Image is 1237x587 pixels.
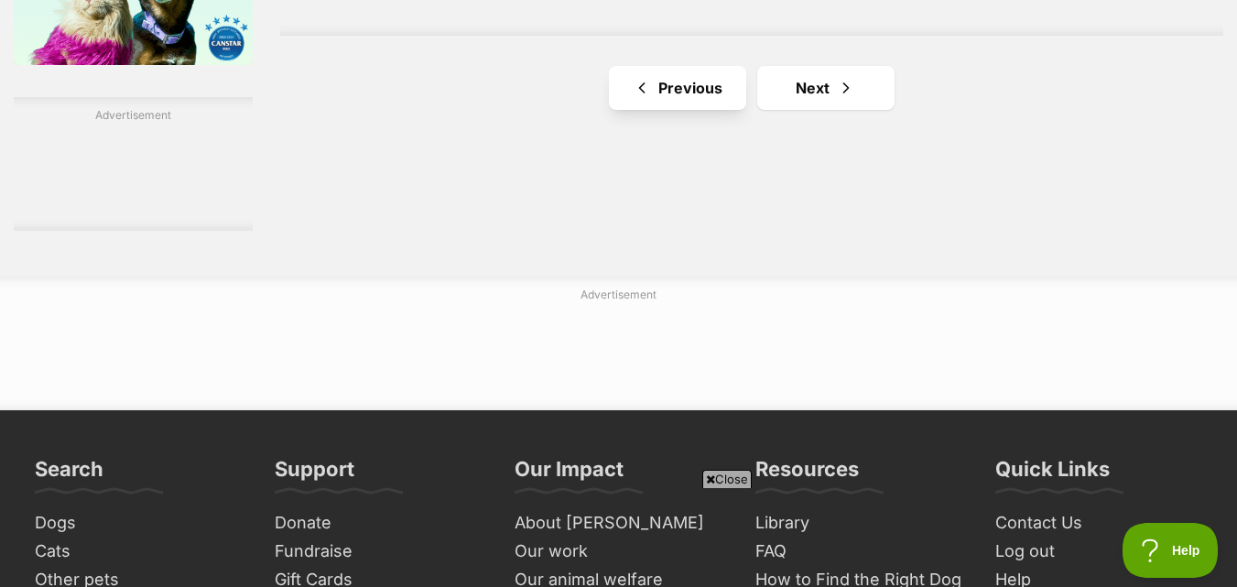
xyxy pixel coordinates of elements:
[267,509,489,538] a: Donate
[755,456,859,493] h3: Resources
[286,495,952,578] iframe: Advertisement
[988,509,1210,538] a: Contact Us
[515,456,624,493] h3: Our Impact
[14,97,253,231] div: Advertisement
[267,538,489,566] a: Fundraise
[1123,523,1219,578] iframe: Help Scout Beacon - Open
[988,538,1210,566] a: Log out
[27,538,249,566] a: Cats
[609,66,746,110] a: Previous page
[757,66,895,110] a: Next page
[702,470,752,488] span: Close
[280,66,1223,110] nav: Pagination
[27,509,249,538] a: Dogs
[995,456,1110,493] h3: Quick Links
[35,456,103,493] h3: Search
[275,456,354,493] h3: Support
